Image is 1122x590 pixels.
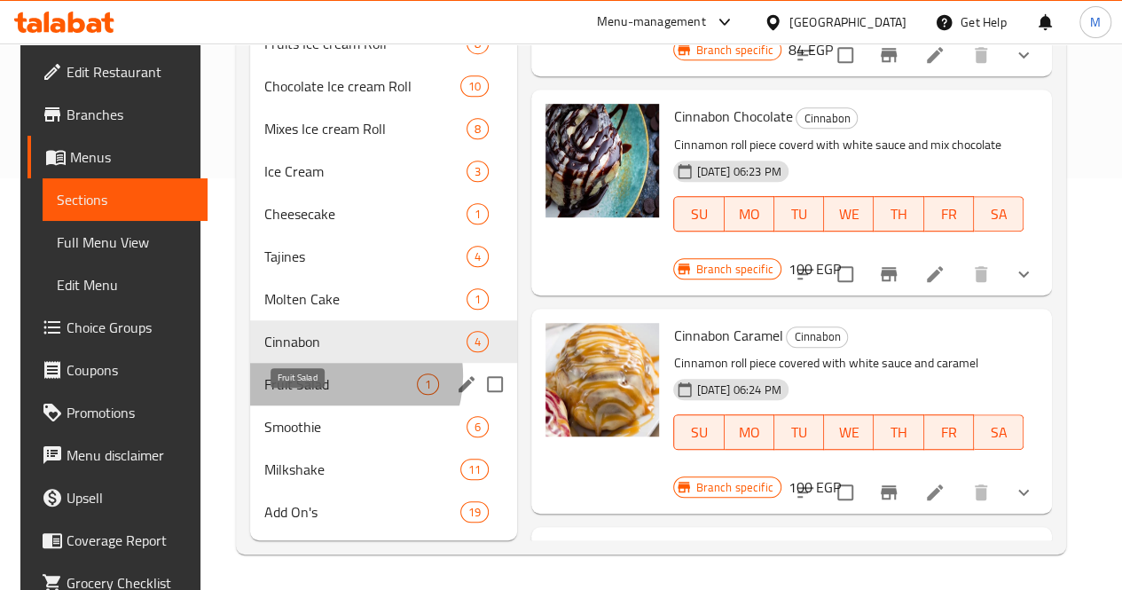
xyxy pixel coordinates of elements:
span: WE [831,420,867,445]
button: Branch-specific-item [867,471,910,514]
button: delete [960,34,1002,76]
a: Promotions [27,391,208,434]
span: Milkshake [264,459,460,480]
button: show more [1002,34,1045,76]
div: items [467,118,489,139]
button: MO [725,414,774,450]
span: FR [931,201,967,227]
a: Edit Menu [43,264,208,306]
button: SU [673,414,724,450]
span: SA [981,420,1016,445]
span: 6 [467,419,488,436]
div: items [467,288,489,310]
a: Upsell [27,476,208,519]
button: TU [774,414,824,450]
div: Ice Cream3 [250,150,517,193]
svg: Show Choices [1013,44,1034,66]
div: items [467,331,489,352]
div: items [467,203,489,224]
span: Select to update [827,36,864,74]
button: SA [974,196,1024,232]
button: sort-choices [784,253,827,295]
span: FR [931,420,967,445]
span: TH [881,420,916,445]
button: TH [874,414,923,450]
span: Coupons [67,359,193,381]
span: SA [981,201,1016,227]
button: show more [1002,471,1045,514]
svg: Show Choices [1013,482,1034,503]
span: Mixes Ice cream Roll [264,118,467,139]
span: Smoothie [264,416,467,437]
img: Cinnabon Caramel [545,323,659,437]
div: Tajines4 [250,235,517,278]
a: Sections [43,178,208,221]
div: items [460,501,489,523]
span: 4 [467,334,488,350]
button: MO [725,196,774,232]
span: Branch specific [688,42,780,59]
span: Chocolate Ice cream Roll [264,75,460,97]
span: Tajines [264,246,467,267]
div: Cinnabon [786,326,848,348]
span: M [1090,12,1101,32]
a: Menu disclaimer [27,434,208,476]
span: Cinnabon [264,331,467,352]
span: Cinnabon Caramel [673,322,782,349]
a: Choice Groups [27,306,208,349]
button: Branch-specific-item [867,253,910,295]
span: 1 [467,291,488,308]
span: [DATE] 06:24 PM [689,382,788,398]
span: Menus [70,146,193,168]
span: 8 [467,121,488,138]
span: MO [732,201,767,227]
span: Cinnabon [796,108,857,129]
span: 4 [467,248,488,265]
span: Select to update [827,474,864,511]
span: 1 [467,206,488,223]
span: 19 [461,504,488,521]
div: Molten Cake1 [250,278,517,320]
button: FR [924,196,974,232]
a: Full Menu View [43,221,208,264]
div: items [467,161,489,182]
div: items [467,246,489,267]
button: TH [874,196,923,232]
div: Cinnabon [796,107,858,129]
span: Upsell [67,487,193,508]
span: Ice Cream [264,161,467,182]
span: 1 [418,376,438,393]
span: Add On's [264,501,460,523]
div: Milkshake11 [250,448,517,491]
p: Cinnamon roll piece coverd with white sauce and mix chocolate [673,134,1024,156]
div: items [417,374,439,395]
div: items [460,459,489,480]
p: Cinnamon roll piece covered with white sauce and caramel [673,352,1024,374]
span: Branch specific [688,261,780,278]
div: items [460,75,489,97]
span: Branch specific [688,479,780,496]
a: Branches [27,93,208,136]
span: Choice Groups [67,317,193,338]
span: Select to update [827,256,864,293]
div: Menu-management [597,12,706,33]
span: Edit Restaurant [67,61,193,83]
span: Molten Cake [264,288,467,310]
div: Chocolate Ice cream Roll10 [250,65,517,107]
button: Branch-specific-item [867,34,910,76]
span: [DATE] 06:23 PM [689,163,788,180]
a: Edit menu item [924,482,945,503]
span: Promotions [67,402,193,423]
span: Full Menu View [57,232,193,253]
a: Edit menu item [924,264,945,285]
svg: Show Choices [1013,264,1034,285]
div: Smoothie6 [250,405,517,448]
div: Fruit Salad1edit [250,363,517,405]
span: Sections [57,189,193,210]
